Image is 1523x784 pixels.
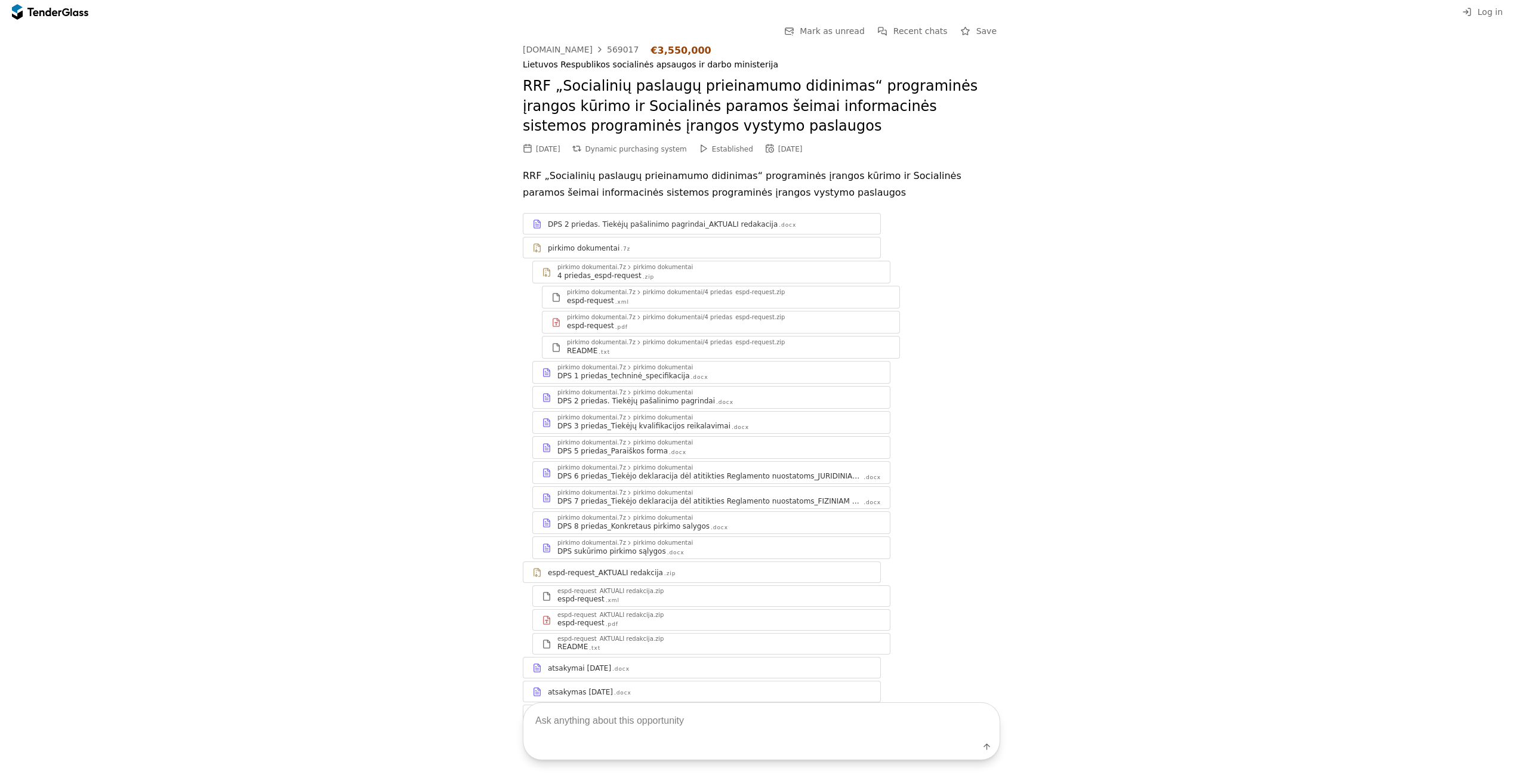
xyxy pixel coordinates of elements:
div: pirkimo dokumentai/4 priedas_espd-request.zip [643,289,785,295]
button: Save [957,24,1000,39]
div: .docx [732,424,749,431]
div: pirkimo dokumentai.7z [557,490,626,496]
div: pirkimo dokumentai [633,540,693,546]
a: pirkimo dokumentai.7zpirkimo dokumentaiDPS 7 priedas_Tiekėjo deklaracija dėl atitikties Reglament... [532,486,890,509]
div: pirkimo dokumentai.7z [567,289,636,295]
div: pirkimo dokumentai.7z [567,314,636,320]
span: Save [976,26,997,36]
a: pirkimo dokumentai.7zpirkimo dokumentai4 priedas_espd-request.zip [532,261,890,283]
h2: RRF „Socialinių paslaugų prieinamumo didinimas“ programinės įrangos kūrimo ir Socialinės paramos ... [523,76,1000,137]
span: Dynamic purchasing system [585,145,687,153]
div: .docx [691,374,708,381]
div: .zip [664,570,676,578]
div: DPS 8 priedas_Konkretaus pirkimo salygos [557,521,710,531]
div: pirkimo dokumentai.7z [557,365,626,371]
div: pirkimo dokumentai/4 priedas_espd-request.zip [643,339,785,345]
div: espd-request_AKTUALI redakcija.zip [557,636,664,642]
a: pirkimo dokumentai.7zpirkimo dokumentaiDPS 8 priedas_Konkretaus pirkimo salygos.docx [532,511,890,534]
div: pirkimo dokumentai/4 priedas_espd-request.zip [643,314,785,320]
a: espd-request_AKTUALI redakcija.zipespd-request.pdf [532,609,890,631]
span: Mark as unread [800,26,865,36]
div: DPS 7 priedas_Tiekėjo deklaracija dėl atitikties Reglamento nuostatoms_FIZINIAM ASMENIUI [557,496,862,506]
a: pirkimo dokumentai.7z [523,237,881,258]
a: espd-request_AKTUALI redakcija.zip [523,561,881,583]
div: pirkimo dokumentai.7z [557,540,626,546]
div: pirkimo dokumentai [633,415,693,421]
div: espd-request_AKTUALI redakcija.zip [557,588,664,594]
div: Lietuvos Respublikos socialinės apsaugos ir darbo ministerija [523,60,1000,70]
div: .docx [716,399,733,406]
a: pirkimo dokumentai.7zpirkimo dokumentaiDPS 5 priedas_Paraiškos forma.docx [532,436,890,459]
div: .pdf [606,621,618,628]
div: .xml [615,298,629,306]
a: pirkimo dokumentai.7zpirkimo dokumentaiDPS 1 priedas_techninė_specifikacija.docx [532,361,890,384]
a: pirkimo dokumentai.7zpirkimo dokumentai/4 priedas_espd-request.zipREADME.txt [542,336,900,359]
a: [DOMAIN_NAME]569017 [523,45,639,54]
a: pirkimo dokumentai.7zpirkimo dokumentaiDPS 6 priedas_Tiekėjo deklaracija dėl atitikties Reglament... [532,461,890,484]
div: €3,550,000 [650,45,711,56]
div: 4 priedas_espd-request [557,271,642,280]
p: RRF „Socialinių paslaugų prieinamumo didinimas“ programinės įrangos kūrimo ir Socialinės paramos ... [523,168,1000,201]
button: Mark as unread [781,24,868,39]
div: .docx [864,499,881,507]
div: pirkimo dokumentai.7z [567,339,636,345]
div: pirkimo dokumentai [548,243,619,253]
div: .docx [711,524,728,532]
div: pirkimo dokumentai [633,365,693,371]
a: DPS 2 priedas. Tiekėjų pašalinimo pagrindai_AKTUALI redakacija.docx [523,213,881,234]
div: DPS 5 priedas_Paraiškos forma [557,446,668,456]
div: DPS 3 priedas_Tiekėjų kvalifikacijos reikalavimai [557,421,730,431]
div: pirkimo dokumentai [633,264,693,270]
div: .docx [779,221,796,229]
div: pirkimo dokumentai [633,465,693,471]
div: [DATE] [536,145,560,153]
div: .pdf [615,323,628,331]
a: espd-request_AKTUALI redakcija.zipespd-request.xml [532,585,890,607]
div: DPS 1 priedas_techninė_specifikacija [557,371,690,381]
div: pirkimo dokumentai [633,390,693,396]
a: pirkimo dokumentai.7zpirkimo dokumentai/4 priedas_espd-request.zipespd-request.pdf [542,311,900,334]
div: .docx [667,549,685,557]
a: atsakymai [DATE].docx [523,657,881,678]
div: espd-request_AKTUALI redakcija.zip [557,612,664,618]
span: Recent chats [893,26,948,36]
div: pirkimo dokumentai.7z [557,390,626,396]
div: atsakymai [DATE] [548,663,611,673]
span: Log in [1478,7,1503,17]
a: pirkimo dokumentai.7zpirkimo dokumentaiDPS sukūrimo pirkimo sąlygos.docx [532,536,890,559]
div: pirkimo dokumentai [633,440,693,446]
div: .xml [606,597,619,604]
div: .txt [599,348,610,356]
button: Recent chats [874,24,951,39]
div: pirkimo dokumentai.7z [557,515,626,521]
div: pirkimo dokumentai [633,490,693,496]
div: DPS 2 priedas. Tiekėjų pašalinimo pagrindai [557,396,715,406]
button: Log in [1459,5,1506,20]
div: pirkimo dokumentai [633,515,693,521]
div: espd-request [567,296,614,305]
div: 569017 [607,45,639,54]
span: Established [712,145,753,153]
div: pirkimo dokumentai.7z [557,264,626,270]
div: DPS 2 priedas. Tiekėjų pašalinimo pagrindai_AKTUALI redakacija [548,220,778,229]
div: .docx [669,449,686,456]
div: espd-request [557,594,605,604]
div: [DOMAIN_NAME] [523,45,593,54]
div: DPS sukūrimo pirkimo sąlygos [557,547,666,556]
a: pirkimo dokumentai.7zpirkimo dokumentai/4 priedas_espd-request.zipespd-request.xml [542,286,900,308]
a: pirkimo dokumentai.7zpirkimo dokumentaiDPS 3 priedas_Tiekėjų kvalifikacijos reikalavimai.docx [532,411,890,434]
div: pirkimo dokumentai.7z [557,415,626,421]
div: DPS 6 priedas_Tiekėjo deklaracija dėl atitikties Reglamento nuostatoms_JURIDINIAM ASMENIUI [557,471,862,481]
div: espd-request [567,321,614,331]
div: README [567,346,597,356]
div: [DATE] [778,145,803,153]
div: .zip [643,273,654,281]
div: .docx [612,665,630,673]
div: README [557,642,588,652]
div: .txt [589,644,600,652]
div: .docx [864,474,881,481]
a: pirkimo dokumentai.7zpirkimo dokumentaiDPS 2 priedas. Tiekėjų pašalinimo pagrindai.docx [532,386,890,409]
div: espd-request_AKTUALI redakcija [548,568,663,578]
div: pirkimo dokumentai.7z [557,465,626,471]
a: espd-request_AKTUALI redakcija.zipREADME.txt [532,633,890,655]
